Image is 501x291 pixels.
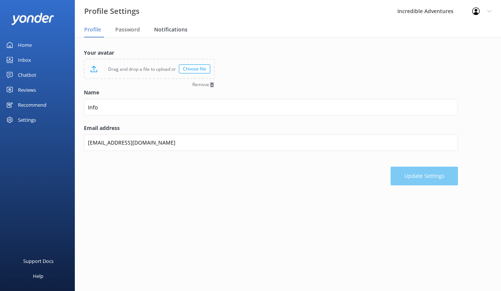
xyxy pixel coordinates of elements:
[84,5,140,17] h3: Profile Settings
[84,49,215,57] label: Your avatar
[192,82,209,87] span: Remove
[18,82,36,97] div: Reviews
[11,13,54,25] img: yonder-white-logo.png
[115,26,140,33] span: Password
[18,112,36,127] div: Settings
[192,82,215,88] button: Remove
[33,269,43,284] div: Help
[18,67,36,82] div: Chatbot
[84,124,458,132] label: Email address
[84,26,101,33] span: Profile
[18,52,31,67] div: Inbox
[84,88,458,97] label: Name
[97,66,179,73] p: Drag and drop a file to upload or
[154,26,187,33] span: Notifications
[179,64,210,73] div: Choose file
[18,97,46,112] div: Recommend
[18,37,32,52] div: Home
[23,254,54,269] div: Support Docs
